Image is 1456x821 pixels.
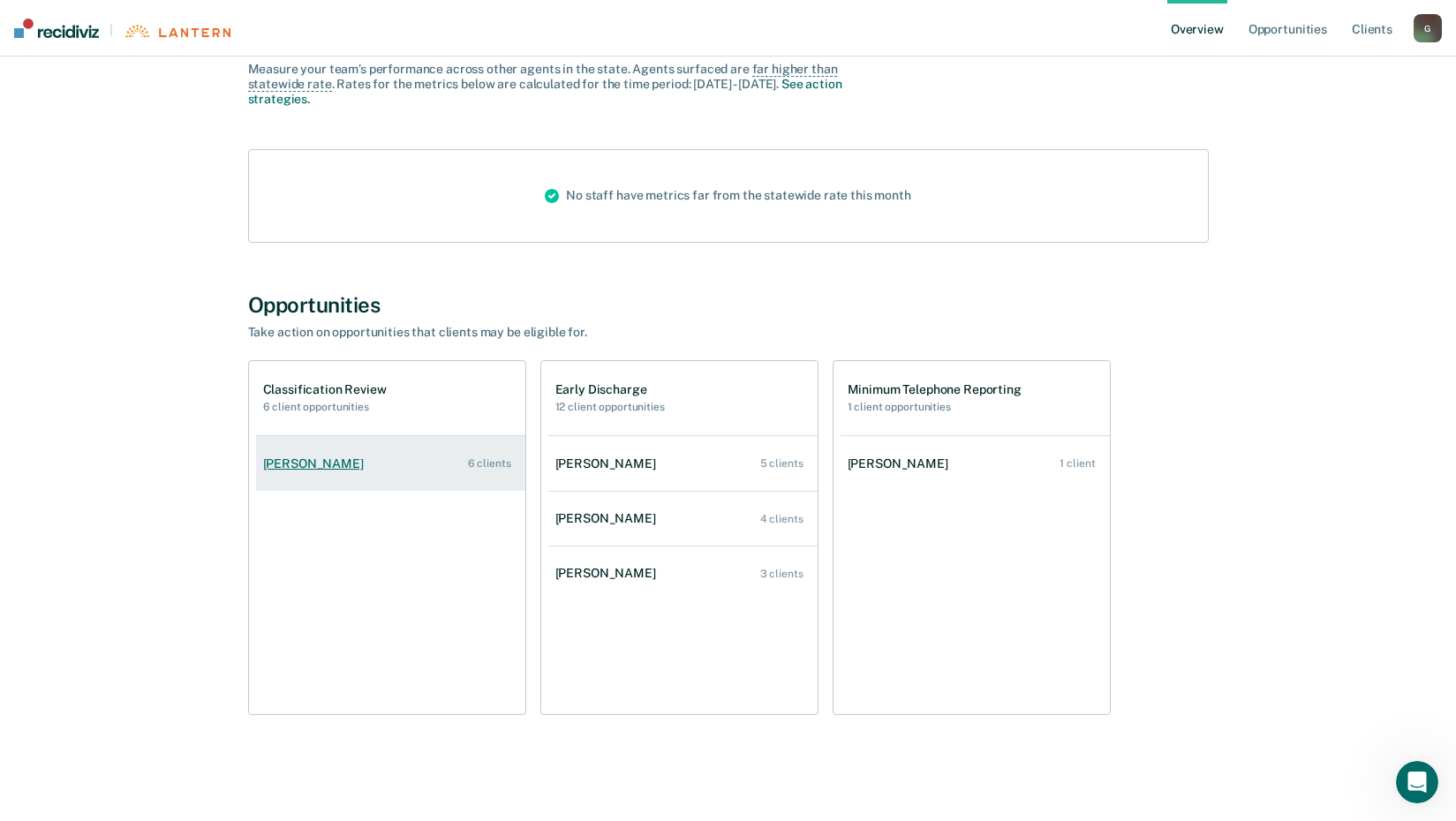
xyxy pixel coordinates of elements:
[263,382,387,397] h1: Classification Review
[248,77,842,106] a: See action strategies.
[555,566,663,581] div: [PERSON_NAME]
[555,511,663,526] div: [PERSON_NAME]
[99,23,124,38] span: |
[548,439,818,489] a: [PERSON_NAME] 5 clients
[555,401,665,413] h2: 12 client opportunities
[848,401,1022,413] h2: 1 client opportunities
[841,439,1110,489] a: [PERSON_NAME] 1 client
[263,456,371,471] div: [PERSON_NAME]
[760,513,803,525] div: 4 clients
[531,150,925,242] div: No staff have metrics far from the statewide rate this month
[555,456,663,471] div: [PERSON_NAME]
[248,62,866,106] div: Measure your team’s performance across other agent s in the state. Agent s surfaced are . Rates f...
[760,568,803,580] div: 3 clients
[248,325,866,340] div: Take action on opportunities that clients may be eligible for.
[1414,14,1442,42] button: G
[14,19,99,38] img: Recidiviz
[1396,761,1438,803] iframe: Intercom live chat
[548,493,818,544] a: [PERSON_NAME] 4 clients
[1060,457,1095,470] div: 1 client
[760,457,803,470] div: 5 clients
[256,439,525,489] a: [PERSON_NAME] 6 clients
[548,548,818,599] a: [PERSON_NAME] 3 clients
[124,25,230,38] img: Lantern
[14,19,230,38] a: |
[848,456,955,471] div: [PERSON_NAME]
[848,382,1022,397] h1: Minimum Telephone Reporting
[248,62,838,92] span: far higher than statewide rate
[555,382,665,397] h1: Early Discharge
[248,292,1209,318] div: Opportunities
[468,457,511,470] div: 6 clients
[263,401,387,413] h2: 6 client opportunities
